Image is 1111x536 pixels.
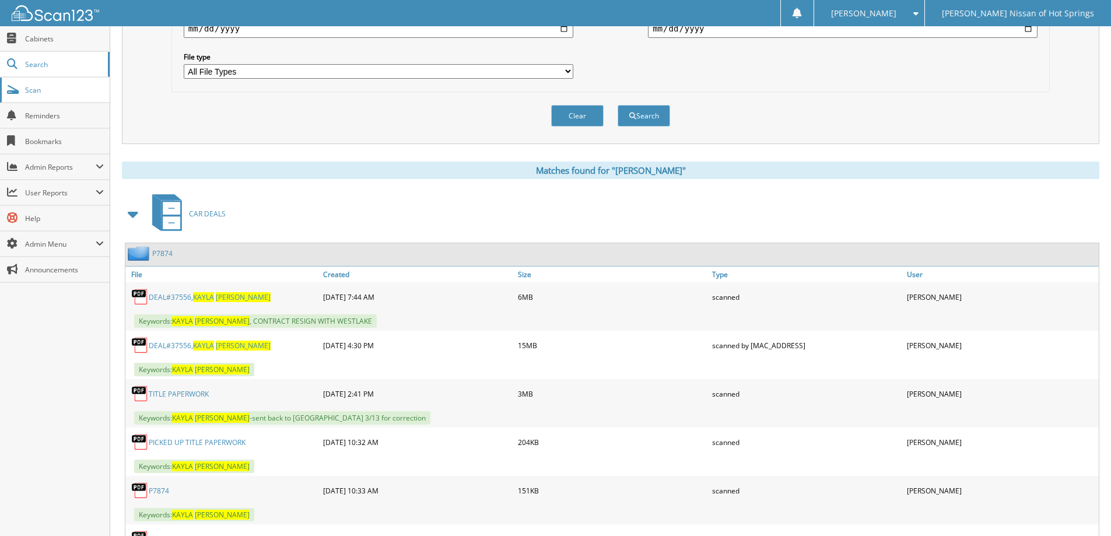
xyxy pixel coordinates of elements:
[131,433,149,451] img: PDF.png
[709,334,904,357] div: scanned by [MAC_ADDRESS]
[195,316,250,326] span: [PERSON_NAME]
[942,10,1094,17] span: [PERSON_NAME] Nissan of Hot Springs
[131,482,149,499] img: PDF.png
[25,85,104,95] span: Scan
[172,413,193,423] span: KAYLA
[25,34,104,44] span: Cabinets
[193,292,214,302] span: KAYLA
[134,411,430,425] span: Keywords: -sent back to [GEOGRAPHIC_DATA] 3/13 for correction
[195,510,250,520] span: [PERSON_NAME]
[25,265,104,275] span: Announcements
[149,389,209,399] a: TITLE PAPERWORK
[904,479,1099,502] div: [PERSON_NAME]
[134,508,254,521] span: Keywords:
[904,430,1099,454] div: [PERSON_NAME]
[515,479,710,502] div: 151KB
[184,19,573,38] input: start
[125,267,320,282] a: File
[195,365,250,374] span: [PERSON_NAME]
[320,430,515,454] div: [DATE] 10:32 AM
[25,162,96,172] span: Admin Reports
[320,267,515,282] a: Created
[709,267,904,282] a: Type
[25,136,104,146] span: Bookmarks
[216,292,271,302] span: [PERSON_NAME]
[25,213,104,223] span: Help
[551,105,604,127] button: Clear
[216,341,271,351] span: [PERSON_NAME]
[134,363,254,376] span: Keywords:
[184,52,573,62] label: File type
[172,461,193,471] span: KAYLA
[149,437,246,447] a: PICKED UP TITLE PAPERWORK
[320,285,515,309] div: [DATE] 7:44 AM
[320,382,515,405] div: [DATE] 2:41 PM
[134,460,254,473] span: Keywords:
[515,430,710,454] div: 204KB
[904,267,1099,282] a: User
[320,334,515,357] div: [DATE] 4:30 PM
[320,479,515,502] div: [DATE] 10:33 AM
[515,334,710,357] div: 15MB
[618,105,670,127] button: Search
[25,239,96,249] span: Admin Menu
[149,292,271,302] a: DEAL#37556,KAYLA [PERSON_NAME]
[122,162,1099,179] div: Matches found for "[PERSON_NAME]"
[25,111,104,121] span: Reminders
[904,285,1099,309] div: [PERSON_NAME]
[195,413,250,423] span: [PERSON_NAME]
[131,385,149,402] img: PDF.png
[131,288,149,306] img: PDF.png
[904,382,1099,405] div: [PERSON_NAME]
[648,19,1038,38] input: end
[134,314,377,328] span: Keywords: , CONTRACT RESIGN WITH WESTLAKE
[709,382,904,405] div: scanned
[709,479,904,502] div: scanned
[172,365,193,374] span: KAYLA
[195,461,250,471] span: [PERSON_NAME]
[515,267,710,282] a: Size
[515,285,710,309] div: 6MB
[172,316,193,326] span: KAYLA
[131,337,149,354] img: PDF.png
[189,209,226,219] span: CAR DEALS
[515,382,710,405] div: 3MB
[172,510,193,520] span: KAYLA
[25,59,102,69] span: Search
[149,341,271,351] a: DEAL#37556,KAYLA [PERSON_NAME]
[152,248,173,258] a: P7874
[709,430,904,454] div: scanned
[193,341,214,351] span: KAYLA
[25,188,96,198] span: User Reports
[149,486,169,496] a: P7874
[145,191,226,237] a: CAR DEALS
[831,10,896,17] span: [PERSON_NAME]
[709,285,904,309] div: scanned
[904,334,1099,357] div: [PERSON_NAME]
[128,246,152,261] img: folder2.png
[12,5,99,21] img: scan123-logo-white.svg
